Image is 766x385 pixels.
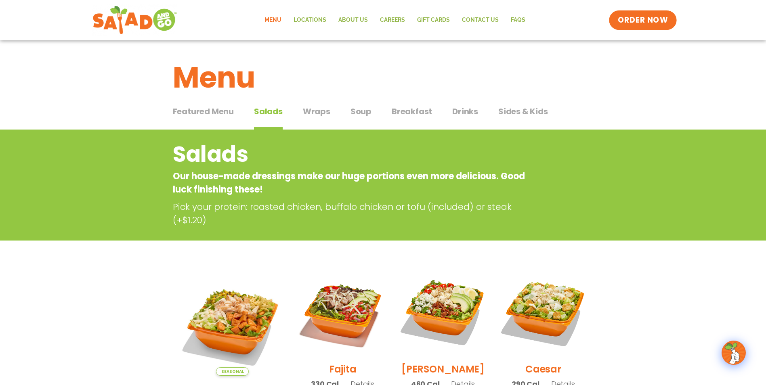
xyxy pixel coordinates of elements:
a: About Us [332,11,374,29]
span: ORDER NOW [618,15,668,25]
img: Product photo for Southwest Harvest Salad [179,268,287,376]
span: Featured Menu [173,105,234,117]
img: new-SAG-logo-768×292 [92,4,178,36]
p: Pick your protein: roasted chicken, buffalo chicken or tofu (included) or steak (+$1.20) [173,200,532,227]
img: Product photo for Caesar Salad [499,268,587,356]
p: Our house-made dressings make our huge portions even more delicious. Good luck finishing these! [173,169,529,196]
h2: Caesar [525,362,561,376]
span: Salads [254,105,283,117]
span: Wraps [303,105,330,117]
span: Drinks [452,105,478,117]
img: Product photo for Cobb Salad [399,268,487,356]
span: Breakfast [392,105,432,117]
span: Sides & Kids [498,105,548,117]
img: wpChatIcon [722,341,745,364]
a: Contact Us [456,11,505,29]
span: Seasonal [216,367,249,376]
a: ORDER NOW [609,10,677,30]
a: FAQs [505,11,531,29]
nav: Menu [258,11,531,29]
a: Careers [374,11,411,29]
div: Tabbed content [173,103,594,130]
img: Product photo for Fajita Salad [298,268,386,356]
a: GIFT CARDS [411,11,456,29]
span: Soup [350,105,371,117]
h1: Menu [173,56,594,99]
h2: [PERSON_NAME] [401,362,485,376]
a: Menu [258,11,288,29]
a: Locations [288,11,332,29]
h2: Fajita [329,362,357,376]
h2: Salads [173,138,529,171]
